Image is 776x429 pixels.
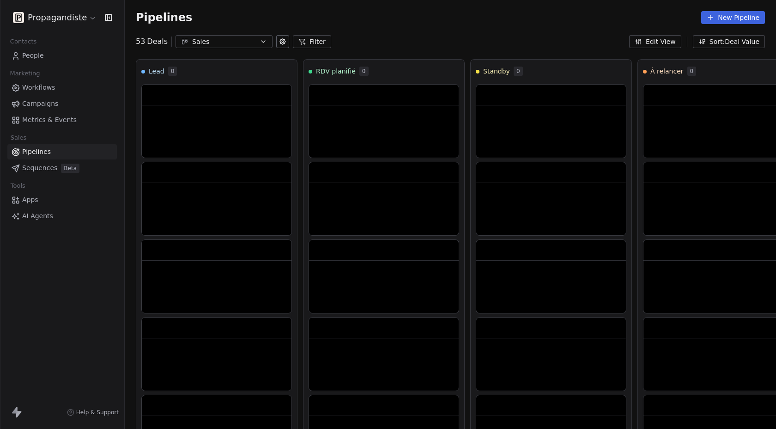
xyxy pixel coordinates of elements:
[192,37,256,47] div: Sales
[22,147,51,157] span: Pipelines
[687,67,697,76] span: 0
[514,67,523,76] span: 0
[6,67,44,80] span: Marketing
[6,131,30,145] span: Sales
[7,144,117,159] a: Pipelines
[629,35,681,48] button: Edit View
[650,67,684,76] span: À relancer
[359,67,369,76] span: 0
[28,12,87,24] span: Propagandiste
[293,35,331,48] button: Filter
[6,35,41,49] span: Contacts
[76,409,119,416] span: Help & Support
[13,12,24,23] img: logo.png
[22,195,38,205] span: Apps
[701,11,765,24] button: New Pipeline
[67,409,119,416] a: Help & Support
[136,36,168,47] div: 53
[22,115,77,125] span: Metrics & Events
[61,164,79,173] span: Beta
[168,67,177,76] span: 0
[693,35,765,48] button: Sort: Deal Value
[7,112,117,128] a: Metrics & Events
[22,163,57,173] span: Sequences
[136,11,192,24] span: Pipelines
[22,211,53,221] span: AI Agents
[316,67,356,76] span: RDV planifié
[7,80,117,95] a: Workflows
[11,10,98,25] button: Propagandiste
[22,83,55,92] span: Workflows
[7,48,117,63] a: People
[7,192,117,208] a: Apps
[149,67,164,76] span: Lead
[7,160,117,176] a: SequencesBeta
[147,36,168,47] span: Deals
[22,51,44,61] span: People
[7,208,117,224] a: AI Agents
[483,67,510,76] span: Standby
[6,179,29,193] span: Tools
[22,99,58,109] span: Campaigns
[7,96,117,111] a: Campaigns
